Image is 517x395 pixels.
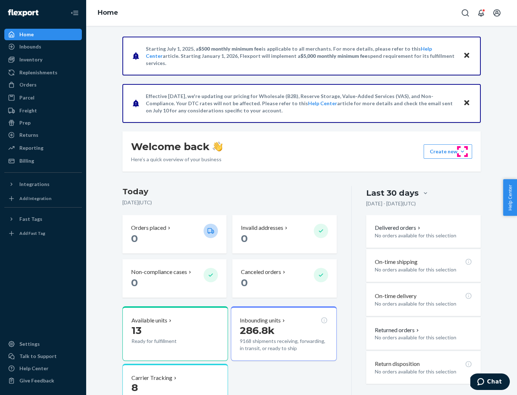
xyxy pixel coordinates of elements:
button: Open notifications [474,6,488,20]
button: Talk to Support [4,350,82,362]
div: Add Fast Tag [19,230,45,236]
div: Home [19,31,34,38]
button: Give Feedback [4,375,82,386]
button: Orders placed 0 [122,215,227,254]
div: Prep [19,119,31,126]
span: $500 monthly minimum fee [199,46,262,52]
h3: Today [122,186,337,197]
p: Effective [DATE], we're updating our pricing for Wholesale (B2B), Reserve Storage, Value-Added Se... [146,93,456,114]
p: Carrier Tracking [131,374,172,382]
div: Last 30 days [366,187,419,199]
ol: breadcrumbs [92,3,124,23]
p: 9168 shipments receiving, forwarding, in transit, or ready to ship [240,338,327,352]
a: Help Center [308,100,337,106]
p: On-time delivery [375,292,416,300]
a: Inventory [4,54,82,65]
p: Starting July 1, 2025, a is applicable to all merchants. For more details, please refer to this a... [146,45,456,67]
button: Open Search Box [458,6,472,20]
button: Close [462,51,471,61]
p: No orders available for this selection [375,334,472,341]
div: Billing [19,157,34,164]
button: Canceled orders 0 [232,259,336,298]
p: No orders available for this selection [375,266,472,273]
div: Parcel [19,94,34,101]
div: Add Integration [19,195,51,201]
a: Replenishments [4,67,82,78]
p: Ready for fulfillment [131,338,198,345]
p: No orders available for this selection [375,368,472,375]
span: 286.8k [240,324,275,336]
a: Home [4,29,82,40]
iframe: Opens a widget where you can chat to one of our agents [470,373,510,391]
button: Inbounding units286.8k9168 shipments receiving, forwarding, in transit, or ready to ship [231,306,336,361]
div: Replenishments [19,69,57,76]
span: 8 [131,381,138,394]
a: Prep [4,117,82,129]
button: Create new [424,144,472,159]
p: Available units [131,316,167,325]
div: Freight [19,107,37,114]
a: Add Fast Tag [4,228,82,239]
img: hand-wave emoji [213,141,223,152]
p: On-time shipping [375,258,418,266]
p: No orders available for this selection [375,232,472,239]
a: Add Integration [4,193,82,204]
div: Give Feedback [19,377,54,384]
button: Fast Tags [4,213,82,225]
button: Available units13Ready for fulfillment [122,306,228,361]
button: Close Navigation [67,6,82,20]
p: [DATE] ( UTC ) [122,199,337,206]
span: $5,000 monthly minimum fee [301,53,368,59]
p: Orders placed [131,224,166,232]
p: [DATE] - [DATE] ( UTC ) [366,200,416,207]
span: 0 [241,232,248,245]
img: Flexport logo [8,9,38,17]
p: Return disposition [375,360,420,368]
button: Invalid addresses 0 [232,215,336,254]
div: Inbounds [19,43,41,50]
p: No orders available for this selection [375,300,472,307]
div: Fast Tags [19,215,42,223]
a: Reporting [4,142,82,154]
a: Settings [4,338,82,350]
div: Talk to Support [19,353,57,360]
div: Help Center [19,365,48,372]
button: Open account menu [490,6,504,20]
a: Returns [4,129,82,141]
div: Returns [19,131,38,139]
button: Non-compliance cases 0 [122,259,227,298]
div: Inventory [19,56,42,63]
button: Delivered orders [375,224,422,232]
div: Settings [19,340,40,348]
button: Returned orders [375,326,420,334]
a: Billing [4,155,82,167]
div: Integrations [19,181,50,188]
button: Help Center [503,179,517,216]
a: Help Center [4,363,82,374]
p: Here’s a quick overview of your business [131,156,223,163]
a: Home [98,9,118,17]
span: 0 [241,276,248,289]
div: Orders [19,81,37,88]
p: Inbounding units [240,316,281,325]
h1: Welcome back [131,140,223,153]
a: Inbounds [4,41,82,52]
span: 0 [131,232,138,245]
div: Reporting [19,144,43,152]
p: Canceled orders [241,268,281,276]
a: Orders [4,79,82,90]
a: Parcel [4,92,82,103]
p: Non-compliance cases [131,268,187,276]
button: Integrations [4,178,82,190]
a: Freight [4,105,82,116]
span: 13 [131,324,141,336]
span: 0 [131,276,138,289]
p: Invalid addresses [241,224,283,232]
button: Close [462,98,471,108]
